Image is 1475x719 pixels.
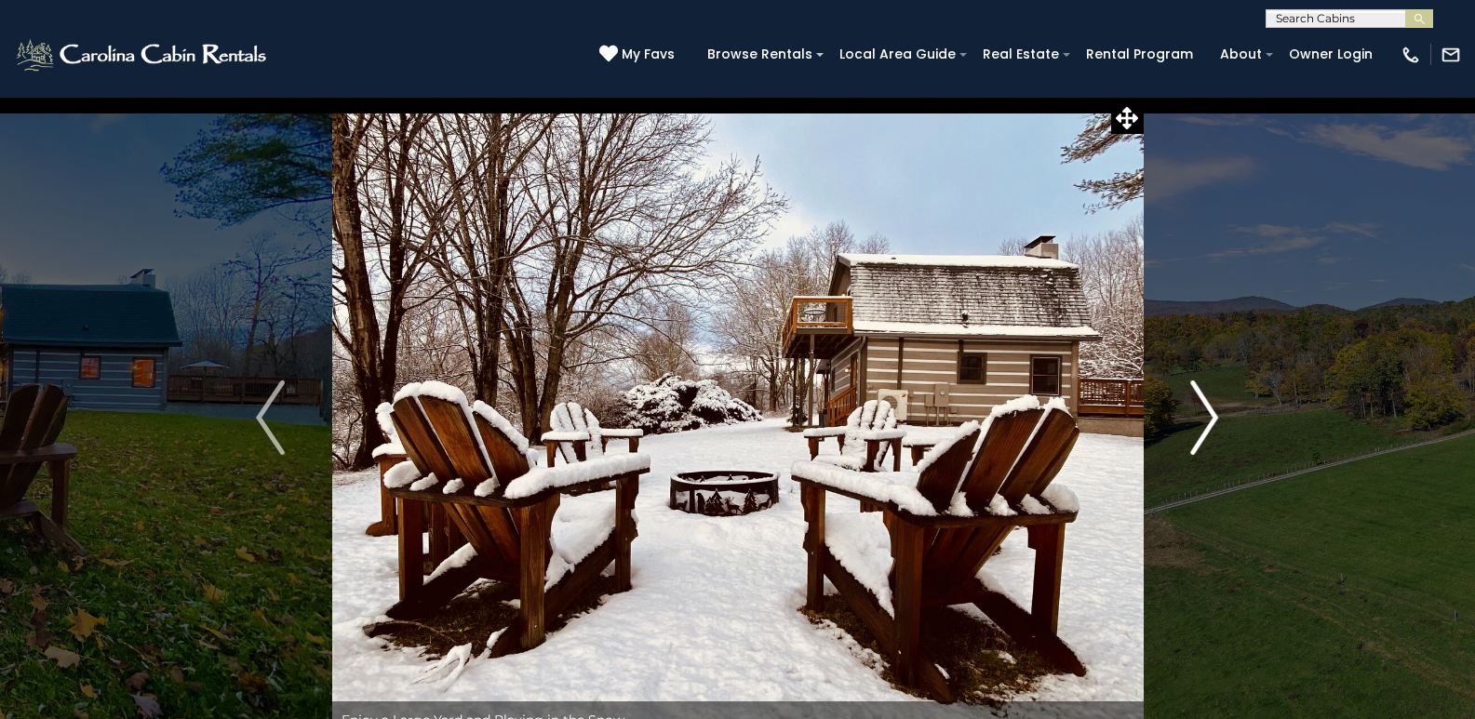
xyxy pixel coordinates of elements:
img: phone-regular-white.png [1401,45,1421,65]
a: Rental Program [1077,40,1202,69]
img: arrow [256,380,284,455]
img: White-1-2.png [14,36,272,73]
img: mail-regular-white.png [1441,45,1461,65]
img: arrow [1190,380,1218,455]
a: About [1211,40,1271,69]
a: Real Estate [973,40,1068,69]
a: My Favs [599,45,679,65]
a: Browse Rentals [698,40,822,69]
span: My Favs [622,45,675,64]
a: Local Area Guide [830,40,965,69]
a: Owner Login [1280,40,1382,69]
